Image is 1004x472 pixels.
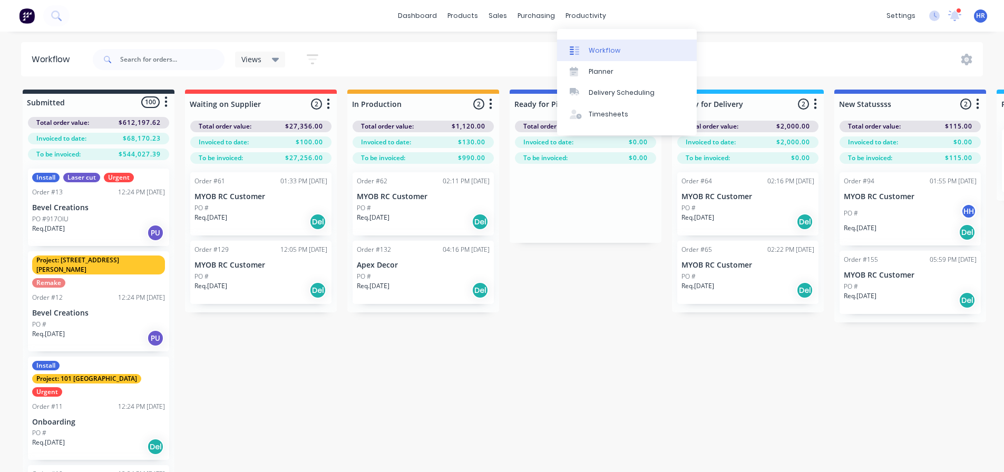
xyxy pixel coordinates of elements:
[945,122,972,131] span: $115.00
[844,176,874,186] div: Order #94
[681,272,696,281] p: PO #
[589,67,613,76] div: Planner
[776,122,810,131] span: $2,000.00
[361,153,405,163] span: To be invoiced:
[32,438,65,447] p: Req. [DATE]
[32,374,141,383] div: Project: 101 [GEOGRAPHIC_DATA]
[557,40,697,61] a: Workflow
[32,278,65,288] div: Remake
[930,255,977,264] div: 05:59 PM [DATE]
[309,282,326,299] div: Del
[118,402,165,411] div: 12:24 PM [DATE]
[19,8,35,24] img: Factory
[629,137,648,147] span: $0.00
[118,293,165,302] div: 12:24 PM [DATE]
[32,53,75,66] div: Workflow
[190,241,332,304] div: Order #12912:05 PM [DATE]MYOB RC CustomerPO #Req.[DATE]Del
[677,172,818,235] div: Order #6402:16 PM [DATE]MYOB RC CustomerPO #Req.[DATE]Del
[881,8,921,24] div: settings
[681,213,714,222] p: Req. [DATE]
[681,261,814,270] p: MYOB RC Customer
[194,281,227,291] p: Req. [DATE]
[241,54,261,65] span: Views
[681,245,712,254] div: Order #65
[123,134,161,143] span: $68,170.23
[357,203,371,213] p: PO #
[512,8,560,24] div: purchasing
[194,203,209,213] p: PO #
[32,203,165,212] p: Bevel Creations
[844,209,858,218] p: PO #
[285,122,323,131] span: $27,356.00
[767,176,814,186] div: 02:16 PM [DATE]
[120,49,225,70] input: Search for orders...
[357,245,391,254] div: Order #132
[681,192,814,201] p: MYOB RC Customer
[976,11,985,21] span: HR
[840,172,981,245] div: Order #9401:55 PM [DATE]MYOB RC CustomerPO #HHReq.[DATE]Del
[681,281,714,291] p: Req. [DATE]
[629,153,648,163] span: $0.00
[767,245,814,254] div: 02:22 PM [DATE]
[119,118,161,127] span: $612,197.62
[309,213,326,230] div: Del
[357,272,371,281] p: PO #
[961,203,977,219] div: HH
[32,214,69,224] p: PO #917OIU
[285,153,323,163] span: $27,256.00
[63,173,100,182] div: Laser cut
[930,176,977,186] div: 01:55 PM [DATE]
[36,134,86,143] span: Invoiced to date:
[681,203,696,213] p: PO #
[844,291,876,301] p: Req. [DATE]
[844,192,977,201] p: MYOB RC Customer
[357,192,490,201] p: MYOB RC Customer
[28,251,169,351] div: Project: [STREET_ADDRESS][PERSON_NAME]RemakeOrder #1212:24 PM [DATE]Bevel CreationsPO #Req.[DATE]PU
[32,309,165,318] p: Bevel Creations
[844,223,876,233] p: Req. [DATE]
[848,153,892,163] span: To be invoiced:
[194,245,229,254] div: Order #129
[557,104,697,125] a: Timesheets
[443,176,490,186] div: 02:11 PM [DATE]
[796,213,813,230] div: Del
[357,261,490,270] p: Apex Decor
[589,110,628,119] div: Timesheets
[36,150,81,159] span: To be invoiced:
[686,137,736,147] span: Invoiced to date:
[959,224,976,241] div: Del
[194,192,327,201] p: MYOB RC Customer
[844,255,878,264] div: Order #155
[32,255,165,274] div: Project: [STREET_ADDRESS][PERSON_NAME]
[28,169,169,246] div: InstallLaser cutUrgentOrder #1312:24 PM [DATE]Bevel CreationsPO #917OIUReq.[DATE]PU
[147,438,164,455] div: Del
[194,213,227,222] p: Req. [DATE]
[32,428,46,438] p: PO #
[194,176,225,186] div: Order #61
[472,282,489,299] div: Del
[560,8,611,24] div: productivity
[442,8,483,24] div: products
[119,150,161,159] span: $544,027.39
[28,357,169,460] div: InstallProject: 101 [GEOGRAPHIC_DATA]UrgentOrder #1112:24 PM [DATE]OnboardingPO #Req.[DATE]Del
[796,282,813,299] div: Del
[353,172,494,235] div: Order #6202:11 PM [DATE]MYOB RC CustomerPO #Req.[DATE]Del
[357,176,387,186] div: Order #62
[844,271,977,280] p: MYOB RC Customer
[686,122,738,131] span: Total order value:
[945,153,972,163] span: $115.00
[280,245,327,254] div: 12:05 PM [DATE]
[483,8,512,24] div: sales
[557,82,697,103] a: Delivery Scheduling
[848,137,898,147] span: Invoiced to date:
[280,176,327,186] div: 01:33 PM [DATE]
[589,46,620,55] div: Workflow
[32,293,63,302] div: Order #12
[953,137,972,147] span: $0.00
[458,153,485,163] span: $990.00
[452,122,485,131] span: $1,120.00
[32,402,63,411] div: Order #11
[393,8,442,24] a: dashboard
[357,281,389,291] p: Req. [DATE]
[357,213,389,222] p: Req. [DATE]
